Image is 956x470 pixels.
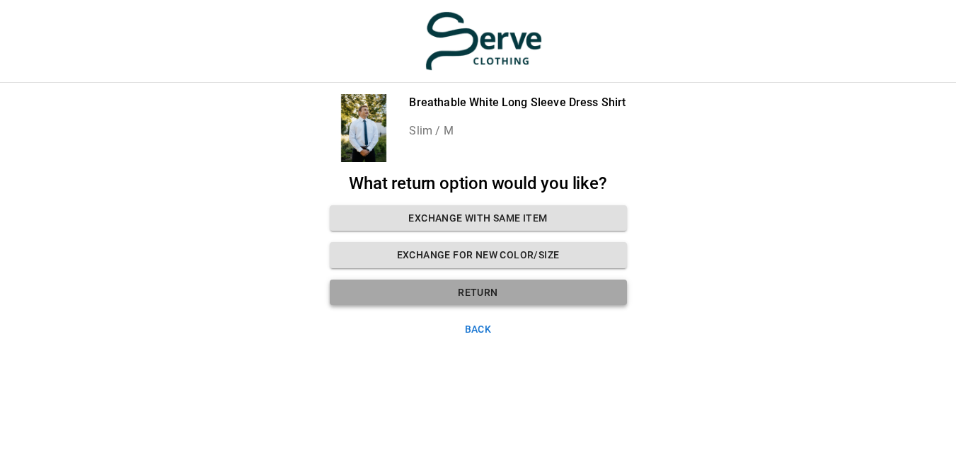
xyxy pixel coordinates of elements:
button: Back [330,316,627,343]
div: Breathable White Long Sleeve Dress Shirt - Serve Clothing [330,94,398,162]
p: Slim / M [409,122,626,139]
img: serve-clothing.myshopify.com-3331c13f-55ad-48ba-bef5-e23db2fa8125 [425,11,542,71]
p: Breathable White Long Sleeve Dress Shirt [409,94,626,111]
button: Exchange with same item [330,205,627,231]
button: Exchange for new color/size [330,242,627,268]
button: Return [330,280,627,306]
h2: What return option would you like? [330,173,627,194]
